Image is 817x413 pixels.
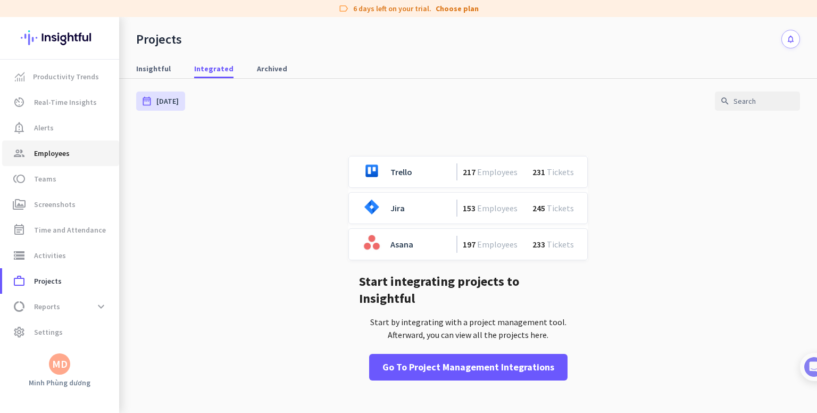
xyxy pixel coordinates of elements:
span: Insightful [136,63,171,74]
p: About 10 minutes [136,140,202,151]
span: Tickets [545,203,576,213]
a: settingsSettings [2,319,119,345]
a: perm_mediaScreenshots [2,192,119,217]
span: Help [124,359,141,366]
span: Employees [476,167,519,177]
img: Asana icon [359,230,385,256]
i: date_range [141,96,152,106]
span: Settings [34,326,63,338]
span: Activities [34,249,66,262]
span: Tasks [174,359,197,366]
span: Projects [34,275,62,287]
span: Employees [476,239,519,250]
span: Teams [34,172,56,185]
a: event_noteTime and Attendance [2,217,119,243]
a: Choose plan [436,3,479,14]
div: 🎊 Welcome to Insightful! 🎊 [15,41,198,79]
img: Jira icon [359,194,385,220]
h1: Tasks [90,5,124,23]
span: [DATE] [156,96,179,106]
div: It's time to add your employees! This is crucial since Insightful will start collecting their act... [41,203,185,247]
span: Time and Attendance [34,224,106,236]
button: Help [106,332,160,375]
i: event_note [13,224,26,236]
div: 2Initial tracking settings and how to edit them [20,303,193,328]
div: Projects [136,31,182,47]
button: Tasks [160,332,213,375]
i: av_timer [13,96,26,109]
i: work_outline [13,275,26,287]
i: notifications [786,35,795,44]
img: Profile image for Tamara [38,111,55,128]
span: Tickets [545,239,576,250]
button: Messages [53,332,106,375]
i: perm_media [13,198,26,211]
a: storageActivities [2,243,119,268]
span: Employees [34,147,70,160]
span: Asana [390,239,413,250]
button: Go to Project Management Integrations [369,354,568,381]
button: notifications [781,30,800,48]
img: menu-item [15,72,24,81]
span: Trello [390,167,412,177]
span: 245 [532,203,545,213]
div: Go to Project Management Integrations [382,360,554,374]
span: Alerts [34,121,54,134]
button: Add your employees [41,256,144,277]
div: Add employees [41,185,180,196]
i: toll [13,172,26,185]
img: Trello icon [359,158,385,184]
span: Jira [390,203,405,213]
a: groupEmployees [2,141,119,166]
button: expand_more [91,297,111,316]
span: 233 [532,239,545,250]
span: Screenshots [34,198,76,211]
p: Start by integrating with a project management tool. Afterward, you can view all the projects here. [359,316,577,341]
i: storage [13,249,26,262]
span: Tickets [545,167,576,177]
div: You're just a few steps away from completing the essential app setup [15,79,198,105]
h5: Start integrating projects to Insightful [359,273,577,307]
div: Initial tracking settings and how to edit them [41,307,180,328]
div: [PERSON_NAME] from Insightful [59,114,175,125]
a: data_usageReportsexpand_more [2,294,119,319]
span: 153 [463,203,476,213]
input: Search [715,92,800,111]
span: Integrated [194,63,234,74]
span: Messages [62,359,98,366]
a: tollTeams [2,166,119,192]
div: 1Add employees [20,181,193,199]
span: Home [15,359,37,366]
i: notification_important [13,121,26,134]
p: 4 steps [11,140,38,151]
span: Archived [257,63,287,74]
i: data_usage [13,300,26,313]
div: MD [52,359,68,369]
span: Reports [34,300,60,313]
a: notification_importantAlerts [2,115,119,141]
i: label [338,3,349,14]
span: Real-Time Insights [34,96,97,109]
a: av_timerReal-Time Insights [2,89,119,115]
a: work_outlineProjects [2,268,119,294]
i: search [720,96,730,106]
span: 197 [463,239,476,250]
img: Insightful logo [21,17,98,59]
i: settings [13,326,26,338]
span: Productivity Trends [33,70,99,83]
span: Employees [476,203,519,213]
a: menu-itemProductivity Trends [2,64,119,89]
div: Close [187,4,206,23]
i: group [13,147,26,160]
span: 231 [532,167,545,177]
span: 217 [463,167,476,177]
